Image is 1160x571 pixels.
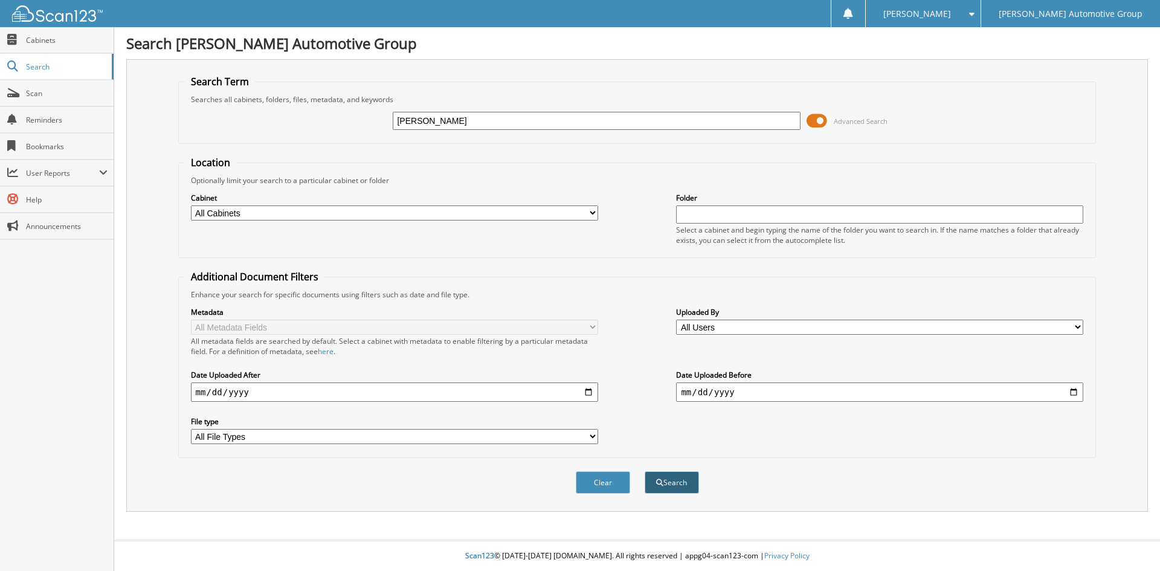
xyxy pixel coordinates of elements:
[764,550,810,561] a: Privacy Policy
[26,195,108,205] span: Help
[185,75,255,88] legend: Search Term
[26,115,108,125] span: Reminders
[185,175,1090,185] div: Optionally limit your search to a particular cabinet or folder
[191,307,598,317] label: Metadata
[645,471,699,494] button: Search
[1100,513,1160,571] iframe: Chat Widget
[185,270,324,283] legend: Additional Document Filters
[999,10,1142,18] span: [PERSON_NAME] Automotive Group
[12,5,103,22] img: scan123-logo-white.svg
[834,117,888,126] span: Advanced Search
[26,168,99,178] span: User Reports
[114,541,1160,571] div: © [DATE]-[DATE] [DOMAIN_NAME]. All rights reserved | appg04-scan123-com |
[26,141,108,152] span: Bookmarks
[883,10,951,18] span: [PERSON_NAME]
[191,336,598,356] div: All metadata fields are searched by default. Select a cabinet with metadata to enable filtering b...
[191,370,598,380] label: Date Uploaded After
[26,221,108,231] span: Announcements
[185,156,236,169] legend: Location
[576,471,630,494] button: Clear
[676,307,1083,317] label: Uploaded By
[26,88,108,98] span: Scan
[676,370,1083,380] label: Date Uploaded Before
[185,94,1090,105] div: Searches all cabinets, folders, files, metadata, and keywords
[318,346,333,356] a: here
[191,416,598,427] label: File type
[191,382,598,402] input: start
[26,62,106,72] span: Search
[465,550,494,561] span: Scan123
[676,382,1083,402] input: end
[126,33,1148,53] h1: Search [PERSON_NAME] Automotive Group
[676,225,1083,245] div: Select a cabinet and begin typing the name of the folder you want to search in. If the name match...
[676,193,1083,203] label: Folder
[185,289,1090,300] div: Enhance your search for specific documents using filters such as date and file type.
[191,193,598,203] label: Cabinet
[26,35,108,45] span: Cabinets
